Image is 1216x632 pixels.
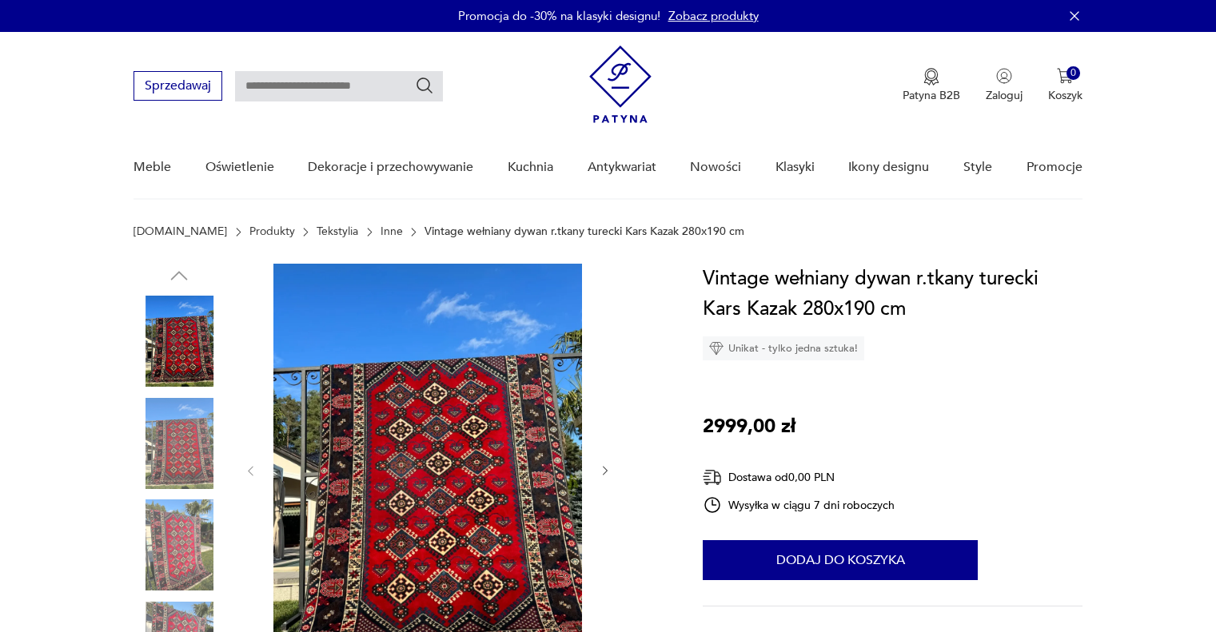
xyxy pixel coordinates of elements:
a: [DOMAIN_NAME] [134,225,227,238]
button: 0Koszyk [1048,68,1082,103]
img: Ikonka użytkownika [996,68,1012,84]
h1: Vintage wełniany dywan r.tkany turecki Kars Kazak 280x190 cm [703,264,1082,324]
p: Koszyk [1048,88,1082,103]
p: Promocja do -30% na klasyki designu! [458,8,660,24]
img: Ikona dostawy [703,467,722,487]
a: Ikony designu [848,137,929,198]
img: Zdjęcie produktu Vintage wełniany dywan r.tkany turecki Kars Kazak 280x190 cm [134,296,225,387]
button: Dodaj do koszyka [703,540,978,580]
button: Szukaj [415,76,434,95]
button: Zaloguj [986,68,1023,103]
a: Kuchnia [508,137,553,198]
a: Produkty [249,225,295,238]
p: Zaloguj [986,88,1023,103]
p: Vintage wełniany dywan r.tkany turecki Kars Kazak 280x190 cm [425,225,744,238]
img: Ikona koszyka [1057,68,1073,84]
button: Sprzedawaj [134,71,222,101]
a: Tekstylia [317,225,358,238]
div: Wysyłka w ciągu 7 dni roboczych [703,495,895,515]
div: Dostawa od 0,00 PLN [703,467,895,487]
img: Ikona diamentu [709,341,724,356]
div: Unikat - tylko jedna sztuka! [703,336,864,360]
a: Style [963,137,992,198]
p: Patyna B2B [903,88,960,103]
p: 2999,00 zł [703,411,795,442]
button: Patyna B2B [903,68,960,103]
a: Antykwariat [588,137,656,198]
a: Nowości [690,137,741,198]
img: Zdjęcie produktu Vintage wełniany dywan r.tkany turecki Kars Kazak 280x190 cm [134,499,225,590]
a: Klasyki [775,137,815,198]
img: Patyna - sklep z meblami i dekoracjami vintage [589,46,652,123]
a: Ikona medaluPatyna B2B [903,68,960,103]
a: Sprzedawaj [134,81,222,93]
a: Inne [381,225,403,238]
a: Meble [134,137,171,198]
img: Ikona medalu [923,68,939,85]
a: Oświetlenie [205,137,274,198]
a: Dekoracje i przechowywanie [308,137,473,198]
div: 0 [1066,66,1080,80]
img: Zdjęcie produktu Vintage wełniany dywan r.tkany turecki Kars Kazak 280x190 cm [134,398,225,489]
a: Promocje [1027,137,1082,198]
a: Zobacz produkty [668,8,759,24]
